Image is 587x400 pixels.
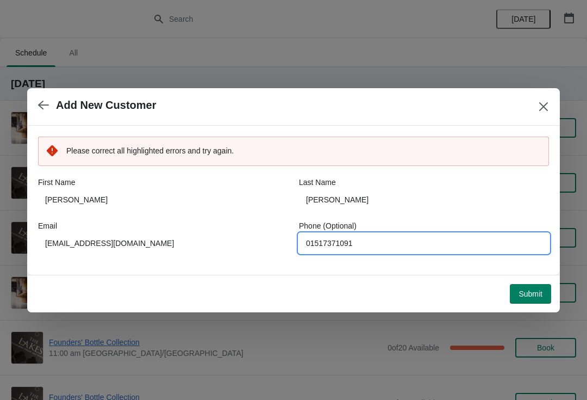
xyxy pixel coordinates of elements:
[38,190,288,210] input: John
[510,284,551,304] button: Submit
[299,177,336,188] label: Last Name
[299,233,549,253] input: Enter your phone number
[38,233,288,253] input: Enter your email
[299,190,549,210] input: Smith
[299,220,357,231] label: Phone (Optional)
[66,145,540,156] p: Please correct all highlighted errors and try again.
[534,97,553,116] button: Close
[38,220,57,231] label: Email
[38,177,75,188] label: First Name
[519,290,542,298] span: Submit
[56,99,156,112] h2: Add New Customer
